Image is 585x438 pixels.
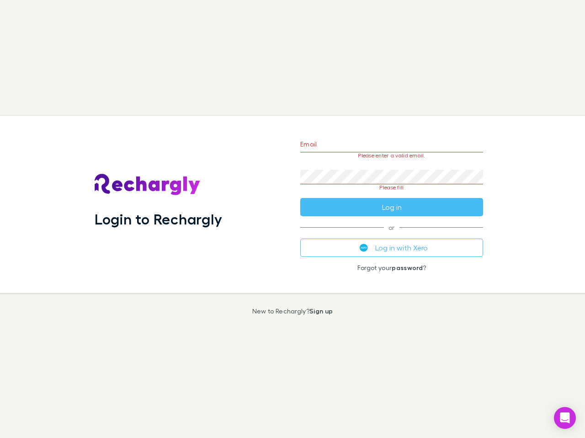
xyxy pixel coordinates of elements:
p: Please fill [300,184,483,191]
span: or [300,227,483,228]
h1: Login to Rechargly [95,210,222,228]
a: Sign up [309,307,333,315]
p: Please enter a valid email. [300,152,483,159]
p: New to Rechargly? [252,308,333,315]
button: Log in [300,198,483,216]
a: password [392,264,423,271]
img: Xero's logo [360,244,368,252]
p: Forgot your ? [300,264,483,271]
div: Open Intercom Messenger [554,407,576,429]
img: Rechargly's Logo [95,174,201,196]
button: Log in with Xero [300,239,483,257]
